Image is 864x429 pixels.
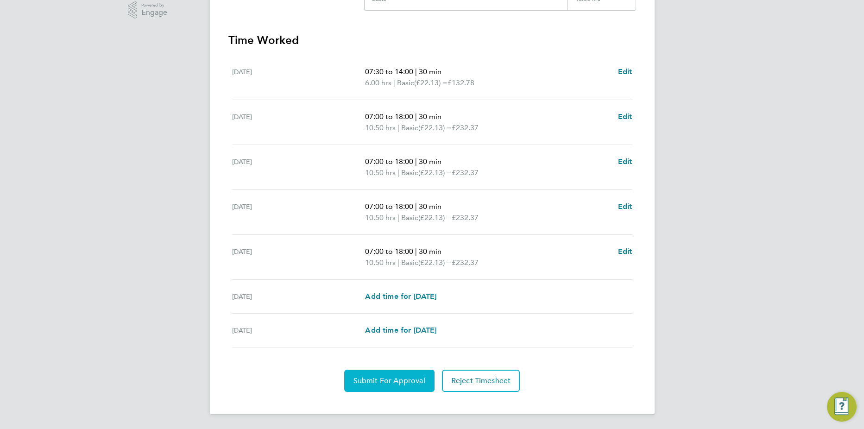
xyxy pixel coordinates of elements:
[418,213,452,222] span: (£22.13) =
[618,247,632,256] span: Edit
[415,157,417,166] span: |
[141,1,167,9] span: Powered by
[365,258,396,267] span: 10.50 hrs
[141,9,167,17] span: Engage
[618,156,632,167] a: Edit
[418,258,452,267] span: (£22.13) =
[419,202,441,211] span: 30 min
[401,122,418,133] span: Basic
[618,111,632,122] a: Edit
[419,247,441,256] span: 30 min
[452,123,479,132] span: £232.37
[401,167,418,178] span: Basic
[365,168,396,177] span: 10.50 hrs
[232,291,366,302] div: [DATE]
[232,246,366,268] div: [DATE]
[365,292,436,301] span: Add time for [DATE]
[419,157,441,166] span: 30 min
[232,201,366,223] div: [DATE]
[365,112,413,121] span: 07:00 to 18:00
[365,202,413,211] span: 07:00 to 18:00
[415,202,417,211] span: |
[452,168,479,177] span: £232.37
[618,66,632,77] a: Edit
[397,168,399,177] span: |
[418,168,452,177] span: (£22.13) =
[353,376,425,385] span: Submit For Approval
[618,246,632,257] a: Edit
[365,291,436,302] a: Add time for [DATE]
[448,78,474,87] span: £132.78
[452,213,479,222] span: £232.37
[365,247,413,256] span: 07:00 to 18:00
[401,212,418,223] span: Basic
[365,325,436,336] a: Add time for [DATE]
[365,78,391,87] span: 6.00 hrs
[232,66,366,88] div: [DATE]
[365,157,413,166] span: 07:00 to 18:00
[365,213,396,222] span: 10.50 hrs
[232,325,366,336] div: [DATE]
[397,258,399,267] span: |
[228,33,636,48] h3: Time Worked
[618,112,632,121] span: Edit
[397,213,399,222] span: |
[418,123,452,132] span: (£22.13) =
[415,247,417,256] span: |
[419,112,441,121] span: 30 min
[419,67,441,76] span: 30 min
[365,326,436,334] span: Add time for [DATE]
[442,370,520,392] button: Reject Timesheet
[232,111,366,133] div: [DATE]
[618,157,632,166] span: Edit
[128,1,167,19] a: Powered byEngage
[414,78,448,87] span: (£22.13) =
[452,258,479,267] span: £232.37
[451,376,511,385] span: Reject Timesheet
[344,370,435,392] button: Submit For Approval
[232,156,366,178] div: [DATE]
[415,67,417,76] span: |
[397,123,399,132] span: |
[365,67,413,76] span: 07:30 to 14:00
[827,392,857,422] button: Engage Resource Center
[401,257,418,268] span: Basic
[618,202,632,211] span: Edit
[618,201,632,212] a: Edit
[415,112,417,121] span: |
[393,78,395,87] span: |
[397,77,414,88] span: Basic
[618,67,632,76] span: Edit
[365,123,396,132] span: 10.50 hrs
